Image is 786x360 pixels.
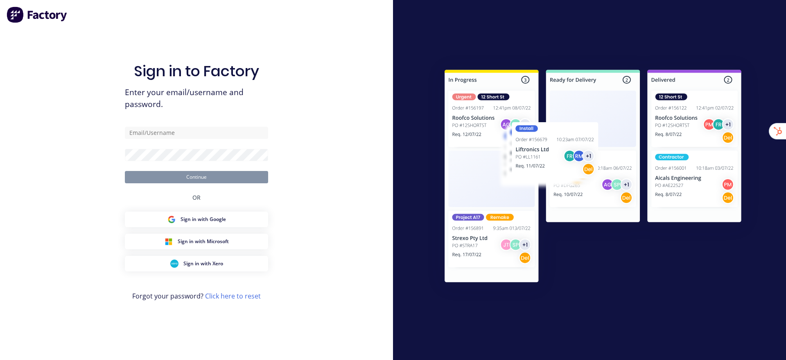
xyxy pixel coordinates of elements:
[125,234,268,249] button: Microsoft Sign inSign in with Microsoft
[165,237,173,246] img: Microsoft Sign in
[125,171,268,183] button: Continue
[178,238,229,245] span: Sign in with Microsoft
[427,53,759,302] img: Sign in
[170,260,178,268] img: Xero Sign in
[134,62,259,80] h1: Sign in to Factory
[181,216,226,223] span: Sign in with Google
[125,87,268,110] span: Enter your email/username and password.
[205,292,261,301] a: Click here to reset
[167,215,176,223] img: Google Sign in
[125,127,268,139] input: Email/Username
[125,256,268,271] button: Xero Sign inSign in with Xero
[132,291,261,301] span: Forgot your password?
[125,212,268,227] button: Google Sign inSign in with Google
[192,183,201,212] div: OR
[7,7,68,23] img: Factory
[183,260,223,267] span: Sign in with Xero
